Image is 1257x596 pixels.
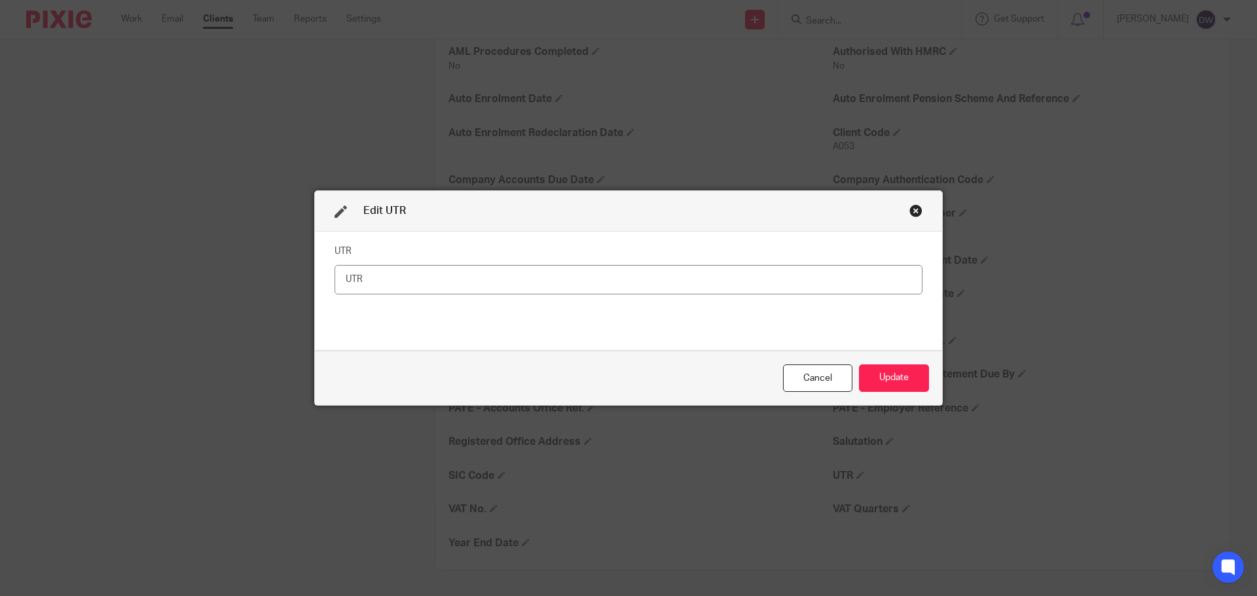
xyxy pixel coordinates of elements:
[859,364,929,393] button: Update
[783,364,852,393] div: Close this dialog window
[909,204,922,217] div: Close this dialog window
[363,205,406,216] span: Edit UTR
[335,265,922,294] input: UTR
[335,245,352,258] label: UTR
